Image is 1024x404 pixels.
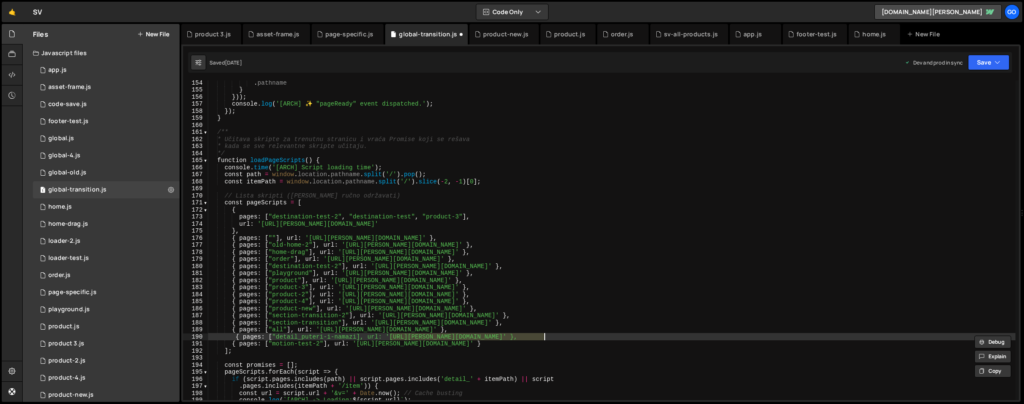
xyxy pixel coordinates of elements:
[399,30,457,38] div: global-transition.js
[183,376,208,383] div: 196
[33,7,42,17] div: SV
[33,62,180,79] div: 14248/38152.js
[183,122,208,129] div: 160
[225,59,242,66] div: [DATE]
[183,256,208,263] div: 179
[476,4,548,20] button: Code Only
[183,305,208,313] div: 186
[48,135,74,142] div: global.js
[183,284,208,291] div: 183
[2,2,23,22] a: 🤙
[183,136,208,143] div: 162
[744,30,762,38] div: app.js
[183,164,208,171] div: 166
[33,113,180,130] div: 14248/44462.js
[183,319,208,327] div: 188
[183,213,208,221] div: 173
[183,129,208,136] div: 161
[183,206,208,214] div: 172
[48,374,86,382] div: product-4.js
[23,44,180,62] div: Javascript files
[483,30,528,38] div: product-new.js
[183,277,208,284] div: 182
[48,220,88,228] div: home-drag.js
[33,233,180,250] div: 14248/42526.js
[183,326,208,333] div: 189
[183,185,208,192] div: 169
[183,383,208,390] div: 197
[33,79,180,96] div: 14248/44943.js
[874,4,1002,20] a: [DOMAIN_NAME][PERSON_NAME]
[257,30,299,38] div: asset-frame.js
[183,192,208,200] div: 170
[48,203,72,211] div: home.js
[33,181,180,198] div: 14248/41685.js
[183,298,208,305] div: 185
[33,29,48,39] h2: Files
[183,242,208,249] div: 177
[48,391,94,399] div: product-new.js
[183,354,208,362] div: 193
[48,340,84,348] div: product 3.js
[33,369,180,386] div: 14248/38114.js
[48,357,86,365] div: product-2.js
[210,59,242,66] div: Saved
[183,115,208,122] div: 159
[33,352,180,369] div: 14248/37103.js
[183,143,208,150] div: 163
[183,80,208,87] div: 154
[33,267,180,284] div: 14248/41299.js
[48,306,90,313] div: playground.js
[183,291,208,298] div: 184
[33,147,180,164] div: 14248/38116.js
[183,270,208,277] div: 181
[183,94,208,101] div: 156
[33,250,180,267] div: 14248/42454.js
[183,390,208,397] div: 198
[33,284,180,301] div: 14248/37746.js
[48,83,91,91] div: asset-frame.js
[48,186,106,194] div: global-transition.js
[33,335,180,352] div: 14248/37239.js
[611,30,633,38] div: order.js
[183,171,208,178] div: 167
[48,100,87,108] div: code-save.js
[48,152,80,159] div: global-4.js
[183,397,208,404] div: 199
[48,323,80,330] div: product.js
[183,157,208,164] div: 165
[907,30,943,38] div: New File
[33,96,180,113] div: 14248/38021.js
[797,30,837,38] div: footer-test.js
[195,30,231,38] div: product 3.js
[862,30,886,38] div: home.js
[1004,4,1020,20] a: go
[48,237,80,245] div: loader-2.js
[33,215,180,233] div: 14248/40457.js
[33,130,180,147] div: 14248/37799.js
[968,55,1009,70] button: Save
[905,59,963,66] div: Dev and prod in sync
[974,350,1011,363] button: Explain
[48,66,67,74] div: app.js
[183,263,208,270] div: 180
[183,249,208,256] div: 178
[183,86,208,94] div: 155
[325,30,374,38] div: page-specific.js
[40,187,45,194] span: 1
[48,169,86,177] div: global-old.js
[33,301,180,318] div: 14248/36733.js
[183,362,208,369] div: 194
[33,164,180,181] div: 14248/37414.js
[33,198,180,215] div: 14248/38890.js
[183,178,208,186] div: 168
[48,118,89,125] div: footer-test.js
[48,254,89,262] div: loader-test.js
[974,336,1011,348] button: Debug
[183,369,208,376] div: 195
[183,150,208,157] div: 164
[183,235,208,242] div: 176
[33,318,180,335] div: 14248/37029.js
[183,312,208,319] div: 187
